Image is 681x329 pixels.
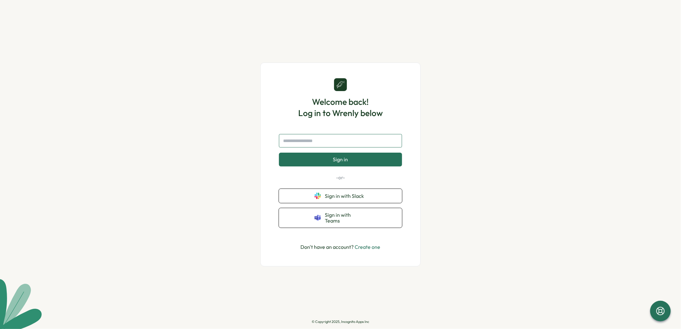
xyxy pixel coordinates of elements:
[279,174,402,181] p: -or-
[355,244,381,250] a: Create one
[333,156,348,162] span: Sign in
[279,208,402,228] button: Sign in with Teams
[301,243,381,251] p: Don't have an account?
[279,153,402,166] button: Sign in
[279,189,402,203] button: Sign in with Slack
[312,320,369,324] p: © Copyright 2025, Incognito Apps Inc
[325,212,366,224] span: Sign in with Teams
[298,96,383,119] h1: Welcome back! Log in to Wrenly below
[325,193,366,199] span: Sign in with Slack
